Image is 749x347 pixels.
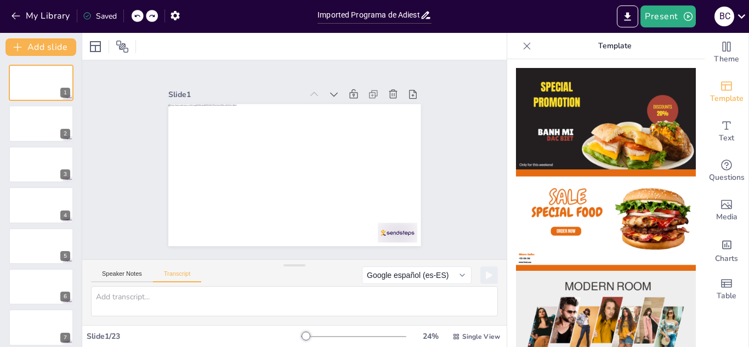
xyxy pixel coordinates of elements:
[9,146,73,183] div: 3
[462,332,500,341] span: Single View
[705,33,748,72] div: Change the overall theme
[9,187,73,223] div: 4
[516,68,696,169] img: thumb-1.png
[9,309,73,345] div: 7
[60,333,70,343] div: 7
[60,169,70,179] div: 3
[709,172,745,184] span: Questions
[705,112,748,151] div: Add text boxes
[60,129,70,139] div: 2
[9,105,73,141] div: 2
[153,270,202,282] button: Transcript
[516,169,696,271] img: thumb-2.png
[116,40,129,53] span: Position
[714,7,734,26] div: B c
[710,93,744,105] span: Template
[60,211,70,220] div: 4
[9,269,73,305] div: 6
[705,230,748,270] div: Add charts and graphs
[705,72,748,112] div: Add ready made slides
[87,38,104,55] div: Layout
[8,7,75,25] button: My Library
[617,5,638,27] button: Export to PowerPoint
[640,5,695,27] button: Present
[714,53,739,65] span: Theme
[60,292,70,302] div: 6
[719,132,734,144] span: Text
[184,64,317,102] div: Slide 1
[317,7,420,23] input: Insert title
[362,266,472,284] button: Google español (es-ES)
[716,211,737,223] span: Media
[91,270,153,282] button: Speaker Notes
[417,331,444,342] div: 24 %
[9,65,73,101] div: 1
[60,251,70,261] div: 5
[705,191,748,230] div: Add images, graphics, shapes or video
[87,331,301,342] div: Slide 1 / 23
[60,88,70,98] div: 1
[83,11,117,21] div: Saved
[9,228,73,264] div: 5
[536,33,694,59] p: Template
[705,270,748,309] div: Add a table
[717,290,736,302] span: Table
[715,253,738,265] span: Charts
[705,151,748,191] div: Get real-time input from your audience
[480,266,498,284] button: Play
[714,5,734,27] button: B c
[5,38,76,56] button: Add slide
